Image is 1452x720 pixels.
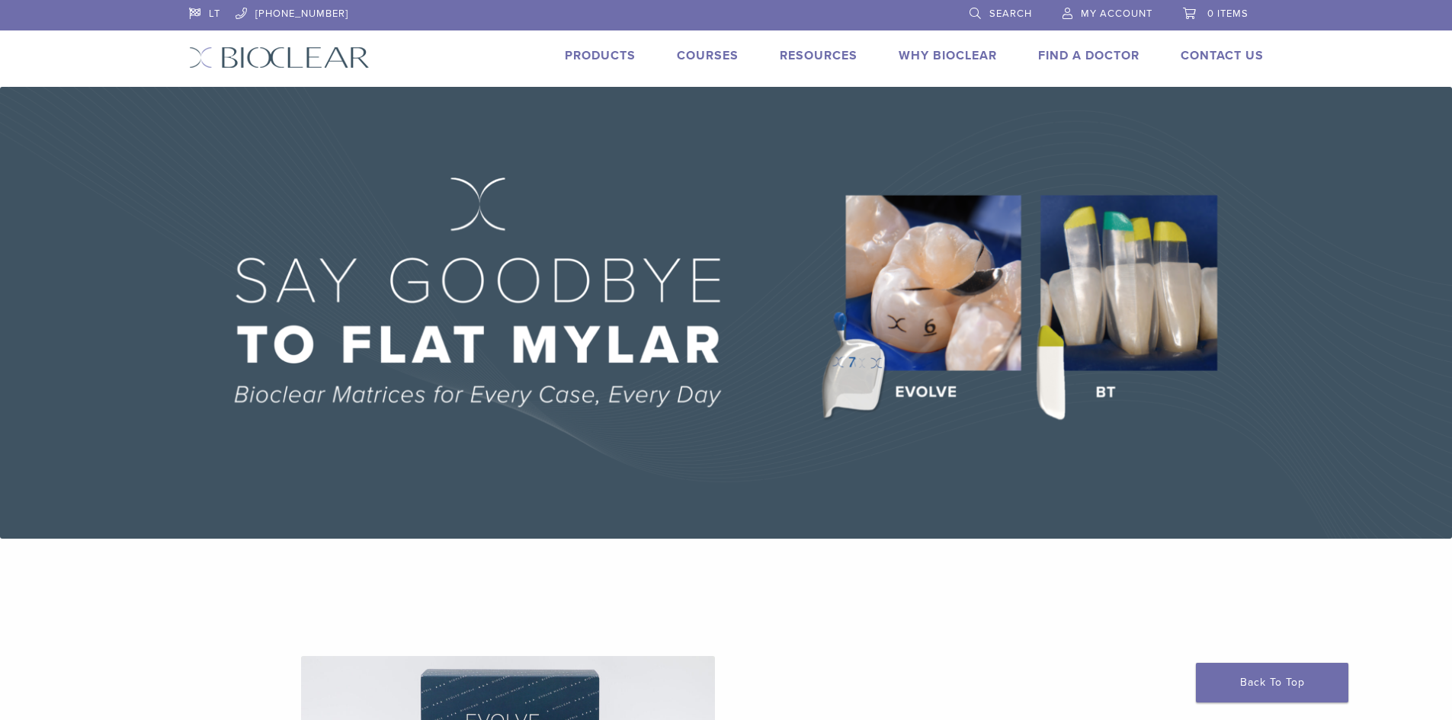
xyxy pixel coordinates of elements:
[1181,48,1264,63] a: Contact Us
[677,48,739,63] a: Courses
[899,48,997,63] a: Why Bioclear
[565,48,636,63] a: Products
[780,48,857,63] a: Resources
[1196,663,1348,702] a: Back To Top
[1038,48,1139,63] a: Find A Doctor
[189,46,370,69] img: Bioclear
[989,8,1032,20] span: Search
[1081,8,1152,20] span: My Account
[1207,8,1248,20] span: 0 items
